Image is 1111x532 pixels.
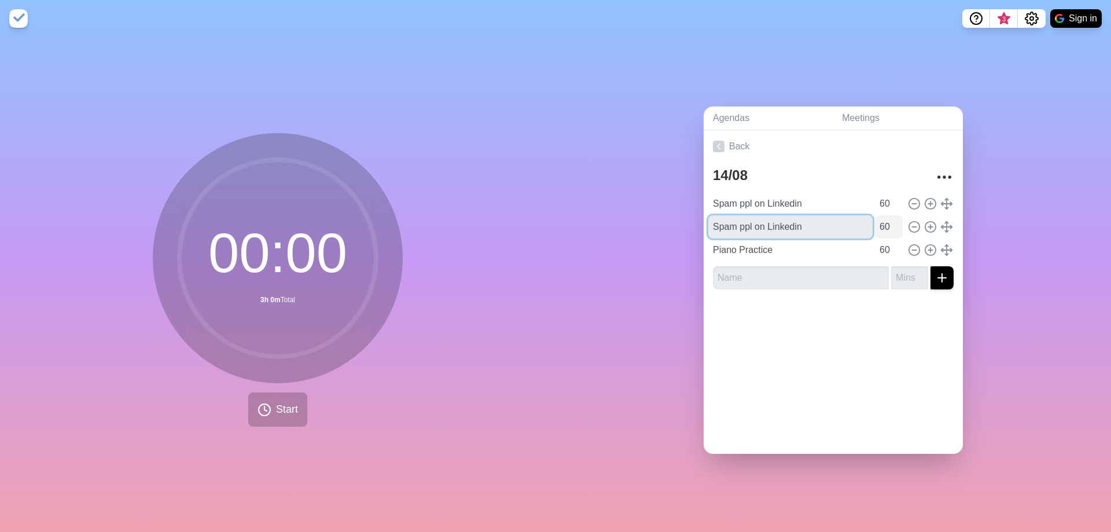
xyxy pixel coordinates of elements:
[891,266,928,289] input: Mins
[1055,14,1064,23] img: google logo
[1018,9,1046,28] button: Settings
[962,9,990,28] button: Help
[833,107,963,130] a: Meetings
[875,215,903,239] input: Mins
[248,392,307,427] button: Start
[875,239,903,262] input: Mins
[875,192,903,215] input: Mins
[276,402,298,417] span: Start
[9,9,28,28] img: timeblocks logo
[708,192,873,215] input: Name
[708,239,873,262] input: Name
[704,107,833,130] a: Agendas
[708,215,873,239] input: Name
[990,9,1018,28] button: What’s new
[704,130,963,163] a: Back
[1050,9,1102,28] button: Sign in
[999,14,1009,24] span: 3
[933,166,956,189] button: More
[713,266,889,289] input: Name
